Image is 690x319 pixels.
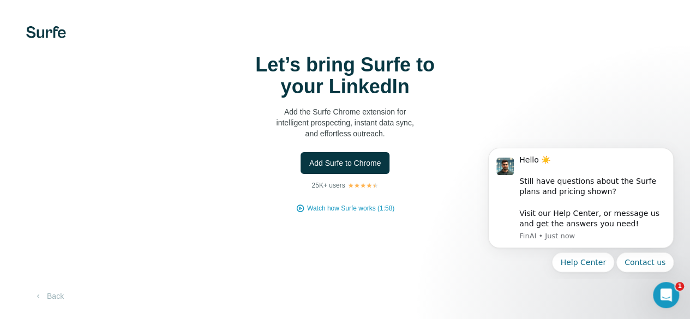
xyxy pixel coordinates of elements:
p: 25K+ users [311,180,345,190]
iframe: Intercom live chat [653,282,679,308]
span: 1 [675,282,684,291]
img: Surfe's logo [26,26,66,38]
button: Add Surfe to Chrome [301,152,390,174]
button: Watch how Surfe works (1:58) [307,203,394,213]
span: Add Surfe to Chrome [309,158,381,168]
img: Rating Stars [347,182,379,189]
iframe: Intercom notifications message [472,139,690,279]
p: Add the Surfe Chrome extension for intelligent prospecting, instant data sync, and effortless out... [236,106,454,139]
button: Back [26,286,71,306]
h1: Let’s bring Surfe to your LinkedIn [236,54,454,98]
